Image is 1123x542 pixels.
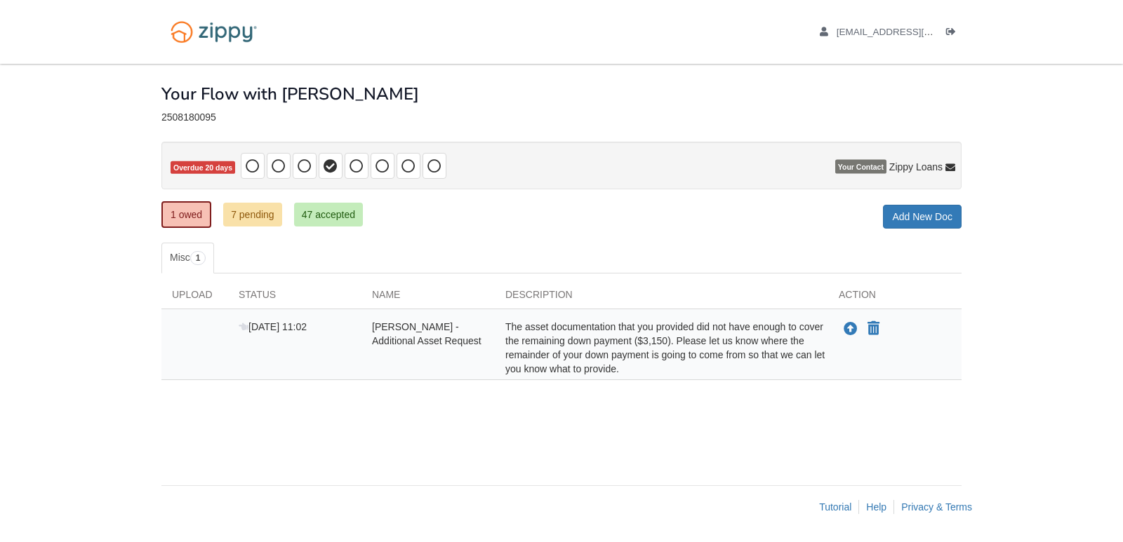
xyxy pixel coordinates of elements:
span: Zippy Loans [889,160,943,174]
div: Name [361,287,495,309]
img: Logo [161,14,266,50]
button: Upload Edward Olivares Lopez - Additional Asset Request [842,320,859,338]
span: Overdue 20 days [171,161,235,175]
a: Misc [161,243,214,273]
div: Status [228,287,361,309]
a: Tutorial [819,501,851,513]
a: 7 pending [223,203,282,226]
span: 1 [190,251,206,265]
a: 1 owed [161,201,211,228]
a: Log out [946,27,962,41]
a: Privacy & Terms [901,501,972,513]
div: Description [495,287,828,309]
a: edit profile [820,27,997,41]
a: 47 accepted [294,203,363,226]
span: Your Contact [835,160,886,174]
a: Add New Doc [883,205,962,229]
h1: Your Flow with [PERSON_NAME] [161,85,419,103]
div: Action [828,287,962,309]
a: Help [866,501,886,513]
span: [DATE] 11:02 [239,321,307,332]
div: Upload [161,287,228,309]
span: adominguez6804@gmail.com [837,27,997,37]
div: The asset documentation that you provided did not have enough to cover the remaining down payment... [495,320,828,376]
button: Declare Edward Olivares Lopez - Additional Asset Request not applicable [866,320,881,337]
span: [PERSON_NAME] - Additional Asset Request [372,321,481,346]
div: 2508180095 [161,111,962,123]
